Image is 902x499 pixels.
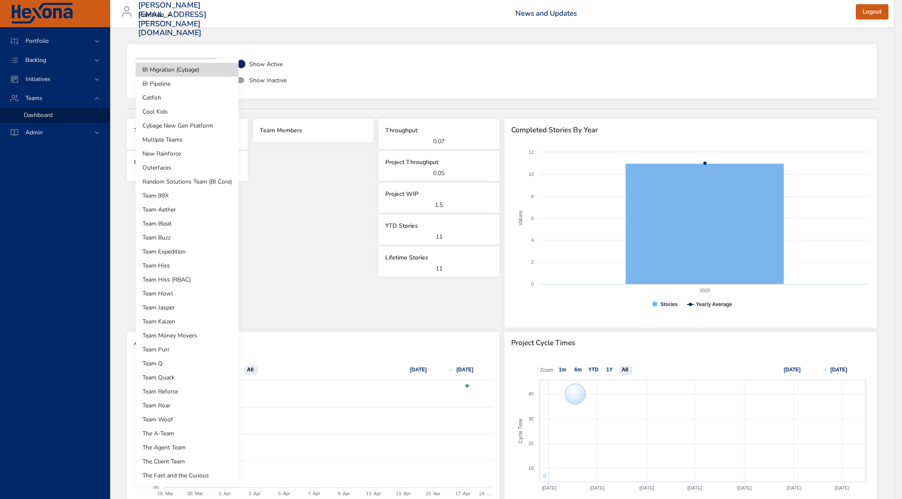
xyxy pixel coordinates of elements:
li: Team Quack [136,371,239,385]
li: Team Hiss (RBAC) [136,273,239,287]
li: Cool Kids [136,105,239,119]
li: The Fast and the Curious [136,468,239,482]
li: Team Money Movers [136,329,239,343]
li: Random Solutions Team (BI Core) [136,175,239,189]
li: Team Hiss [136,259,239,273]
li: BI Migration (Cybage) [136,63,239,77]
li: New Rainforce [136,147,239,161]
li: Team Q [136,357,239,371]
li: The Agent Team [136,440,239,454]
li: Team Roar [136,399,239,413]
li: Team Aether [136,203,239,217]
li: Team 99X [136,189,239,203]
li: The A-Team [136,427,239,440]
li: Team Bleat [136,217,239,231]
li: Team Buzz [136,231,239,245]
li: Team Jasper [136,301,239,315]
li: BI Pipeline [136,77,239,91]
li: Team Purr [136,343,239,357]
li: Team Kaizen [136,315,239,329]
li: The Client Team [136,454,239,468]
li: Cybage New Gen Platform [136,119,239,133]
li: Team Woof [136,413,239,427]
li: Team Howl [136,287,239,301]
li: Team Reforce [136,385,239,399]
li: Team Expedition [136,245,239,259]
li: Multiple Teams [136,133,239,147]
li: Catfish [136,91,239,105]
li: Outerfaces [136,161,239,175]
